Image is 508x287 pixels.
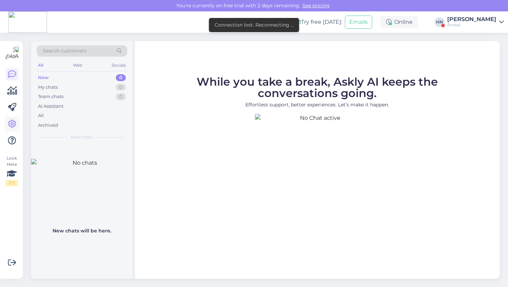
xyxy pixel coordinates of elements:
[38,74,49,81] div: New
[447,17,504,28] a: [PERSON_NAME]Areaal
[165,101,469,108] p: Effortless support, better experiences. Let’s make it happen.
[6,47,19,60] img: Askly Logo
[38,93,64,100] div: Team chats
[116,93,126,100] div: 0
[71,134,93,140] span: New chats
[6,155,18,186] div: Look Here
[197,75,438,100] span: While you take a break, Askly AI keeps the conversations going.
[116,84,126,91] div: 0
[300,2,332,9] a: See pricing
[6,180,18,186] div: 1 / 3
[43,47,87,55] span: Search customers
[447,22,496,28] div: Areaal
[38,84,58,91] div: My chats
[215,21,294,29] div: Connection lost. Reconnecting ...
[447,17,496,22] div: [PERSON_NAME]
[286,18,342,26] div: Try free [DATE]:
[37,61,45,70] div: All
[38,112,44,119] div: All
[38,122,58,129] div: Archived
[110,61,127,70] div: Socials
[53,227,111,235] p: New chats will be here.
[345,16,372,29] button: Emails
[31,159,133,221] img: No chats
[255,114,379,238] img: No Chat active
[72,61,84,70] div: Web
[116,74,126,81] div: 0
[38,103,64,110] div: AI Assistant
[435,17,444,27] div: HN
[380,16,418,28] div: Online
